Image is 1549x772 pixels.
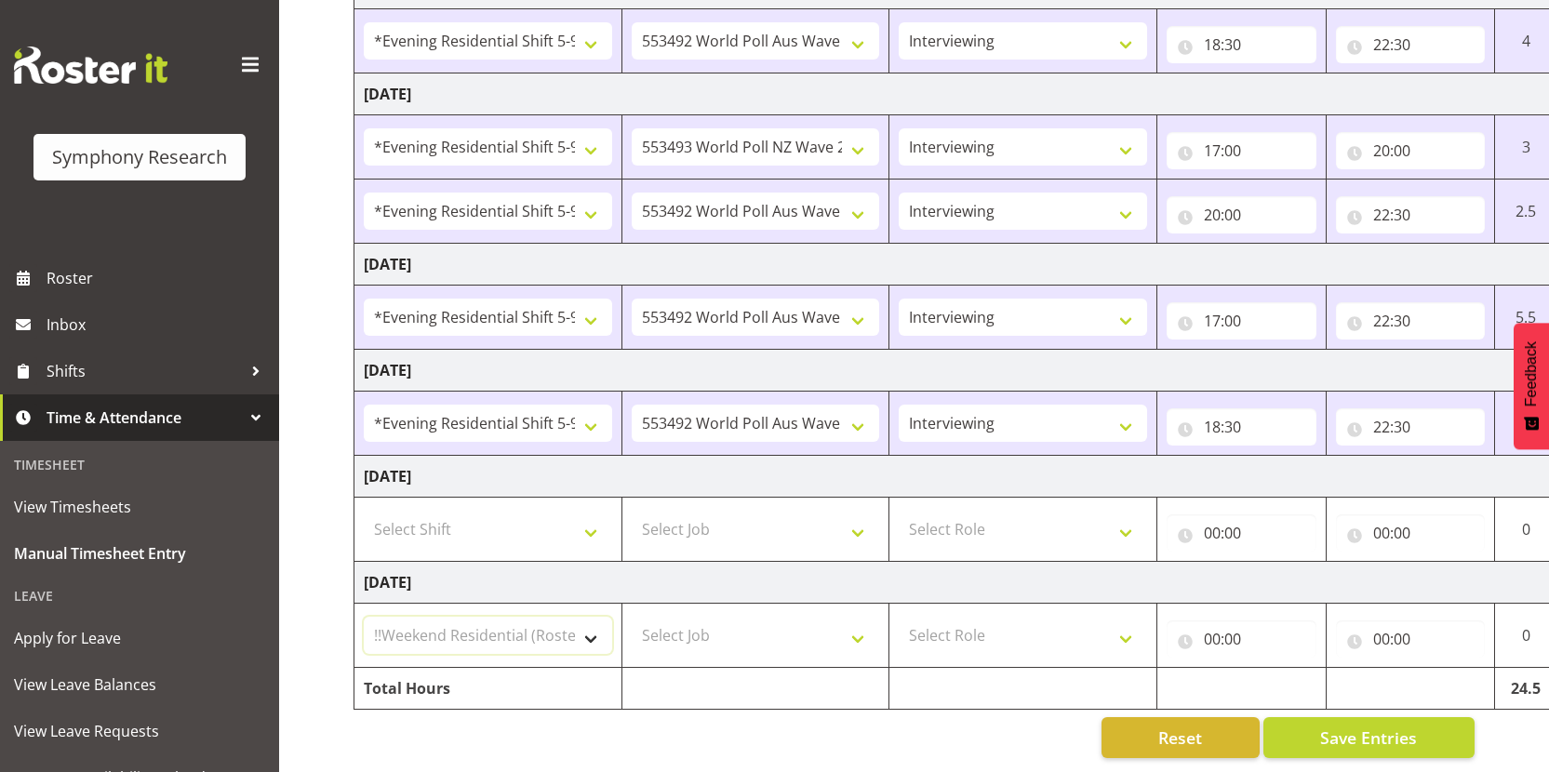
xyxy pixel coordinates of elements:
input: Click to select... [1336,196,1486,233]
button: Reset [1102,717,1260,758]
input: Click to select... [1167,26,1316,63]
span: Save Entries [1320,725,1417,750]
button: Feedback - Show survey [1514,323,1549,449]
span: Inbox [47,311,270,339]
input: Click to select... [1336,408,1486,446]
span: Manual Timesheet Entry [14,539,265,567]
input: Click to select... [1336,132,1486,169]
span: View Timesheets [14,493,265,521]
input: Click to select... [1167,620,1316,658]
a: Apply for Leave [5,615,274,661]
span: Time & Attendance [47,404,242,432]
div: Symphony Research [52,143,227,171]
div: Leave [5,577,274,615]
input: Click to select... [1336,620,1486,658]
a: View Leave Balances [5,661,274,708]
input: Click to select... [1167,408,1316,446]
input: Click to select... [1336,26,1486,63]
a: View Timesheets [5,484,274,530]
span: Feedback [1523,341,1540,406]
button: Save Entries [1263,717,1475,758]
div: Timesheet [5,446,274,484]
span: View Leave Requests [14,717,265,745]
td: Total Hours [354,668,622,710]
span: View Leave Balances [14,671,265,699]
img: Rosterit website logo [14,47,167,84]
span: Reset [1158,725,1202,750]
span: Shifts [47,357,242,385]
input: Click to select... [1336,302,1486,339]
input: Click to select... [1167,514,1316,552]
input: Click to select... [1167,132,1316,169]
input: Click to select... [1167,196,1316,233]
input: Click to select... [1336,514,1486,552]
input: Click to select... [1167,302,1316,339]
span: Roster [47,264,270,292]
a: View Leave Requests [5,708,274,754]
span: Apply for Leave [14,624,265,652]
a: Manual Timesheet Entry [5,530,274,577]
